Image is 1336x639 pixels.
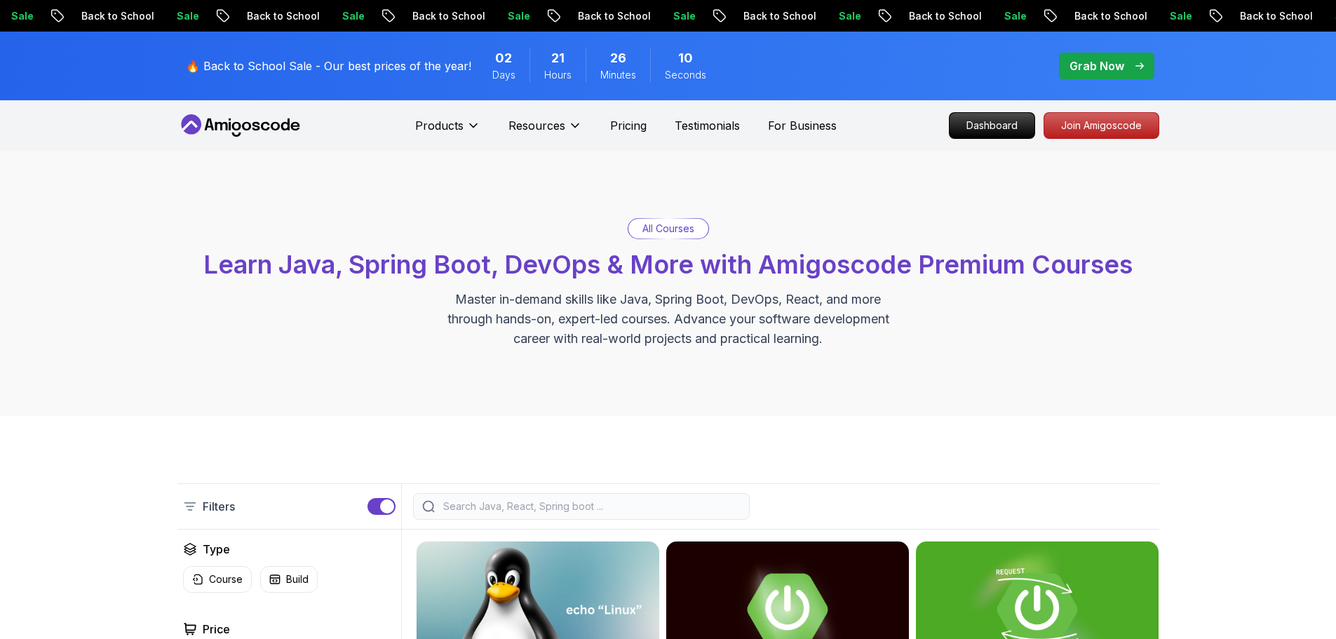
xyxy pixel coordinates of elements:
a: For Business [768,117,837,134]
p: 🔥 Back to School Sale - Our best prices of the year! [186,58,471,74]
p: Sale [708,9,753,23]
p: Sale [211,9,256,23]
p: Sale [1039,9,1084,23]
button: Resources [508,117,582,145]
p: Back to School [116,9,211,23]
span: 26 Minutes [610,48,626,68]
button: Build [260,566,318,593]
p: Master in-demand skills like Java, Spring Boot, DevOps, React, and more through hands-on, expert-... [433,290,904,349]
p: Back to School [612,9,708,23]
input: Search Java, React, Spring boot ... [440,499,741,513]
p: Sale [46,9,90,23]
button: Products [415,117,480,145]
p: Filters [203,498,235,515]
p: Sale [542,9,587,23]
span: 2 Days [495,48,512,68]
p: Back to School [778,9,873,23]
p: Resources [508,117,565,134]
span: Seconds [665,68,706,82]
p: Dashboard [950,113,1034,138]
a: Testimonials [675,117,740,134]
p: Back to School [281,9,377,23]
a: Join Amigoscode [1044,112,1159,139]
span: Hours [544,68,572,82]
span: Learn Java, Spring Boot, DevOps & More with Amigoscode Premium Courses [203,249,1133,280]
span: 21 Hours [551,48,565,68]
p: Back to School [447,9,542,23]
p: Sale [1204,9,1249,23]
span: Days [492,68,515,82]
p: Build [286,572,309,586]
p: Course [209,572,243,586]
p: Sale [377,9,421,23]
span: Minutes [600,68,636,82]
p: Grab Now [1070,58,1124,74]
h2: Type [203,541,230,558]
a: Dashboard [949,112,1035,139]
span: 10 Seconds [678,48,693,68]
p: Sale [873,9,918,23]
p: Back to School [1109,9,1204,23]
p: Back to School [943,9,1039,23]
h2: Price [203,621,230,638]
p: Products [415,117,464,134]
p: All Courses [642,222,694,236]
p: Join Amigoscode [1044,113,1159,138]
a: Pricing [610,117,647,134]
button: Course [183,566,252,593]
